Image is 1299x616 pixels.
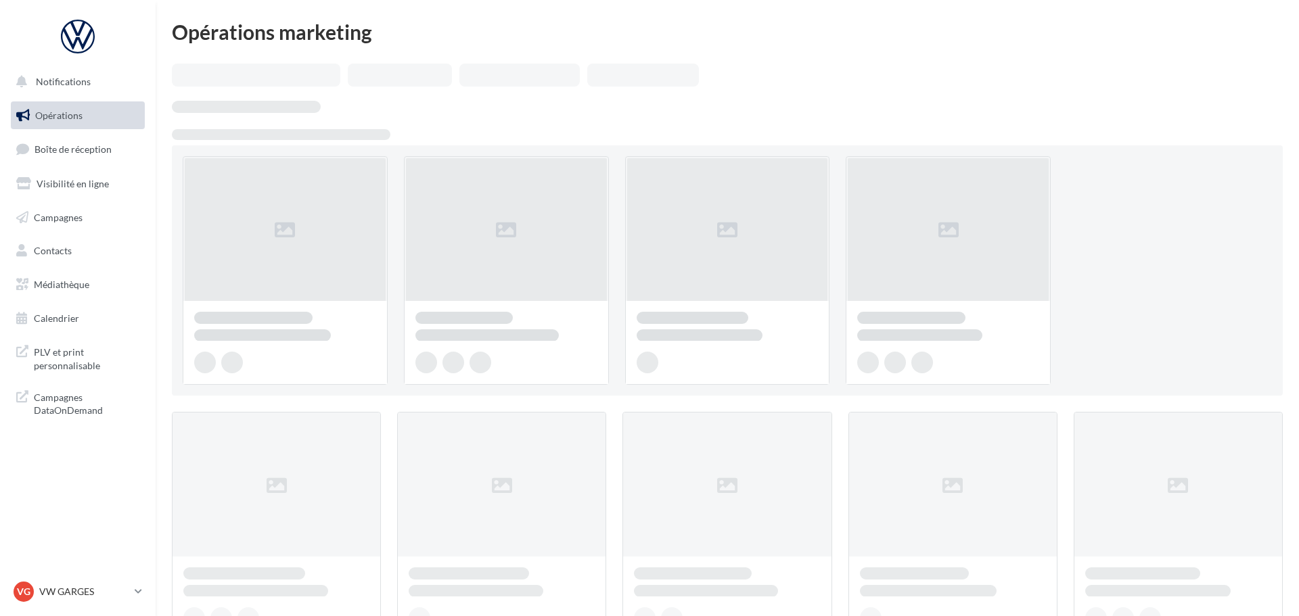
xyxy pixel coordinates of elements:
button: Notifications [8,68,142,96]
a: Campagnes DataOnDemand [8,383,147,423]
span: VG [17,585,30,598]
a: Boîte de réception [8,135,147,164]
span: Opérations [35,110,83,121]
a: Médiathèque [8,270,147,299]
span: Visibilité en ligne [37,178,109,189]
span: Notifications [36,76,91,87]
a: Visibilité en ligne [8,170,147,198]
span: Médiathèque [34,279,89,290]
span: Calendrier [34,312,79,324]
a: Calendrier [8,304,147,333]
p: VW GARGES [39,585,129,598]
a: VG VW GARGES [11,579,145,605]
a: PLV et print personnalisable [8,337,147,377]
a: Campagnes [8,204,147,232]
span: PLV et print personnalisable [34,343,139,372]
span: Campagnes DataOnDemand [34,388,139,417]
div: Opérations marketing [172,22,1283,42]
span: Boîte de réception [35,143,112,155]
span: Campagnes [34,211,83,222]
span: Contacts [34,245,72,256]
a: Contacts [8,237,147,265]
a: Opérations [8,101,147,130]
